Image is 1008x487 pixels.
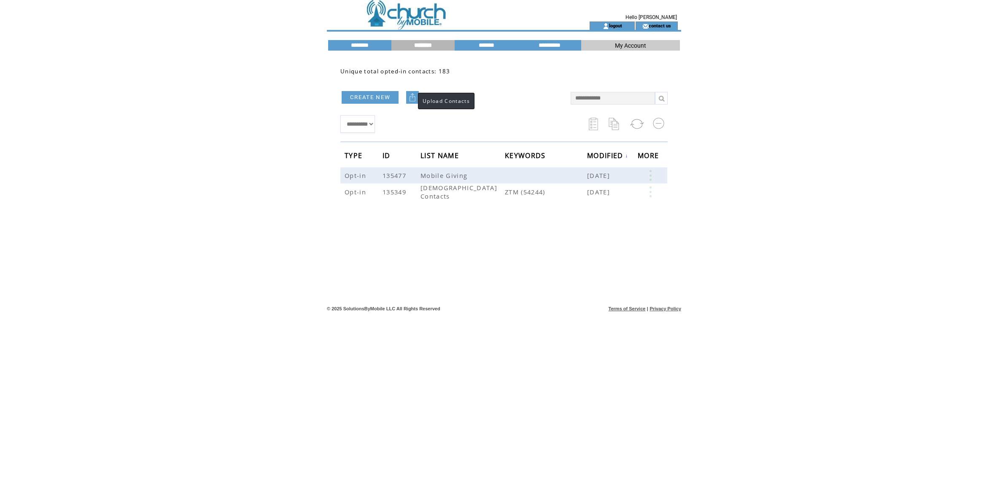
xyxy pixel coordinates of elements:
[587,171,612,180] span: [DATE]
[505,149,548,164] span: KEYWORDS
[420,183,497,200] span: [DEMOGRAPHIC_DATA] Contacts
[420,171,469,180] span: Mobile Giving
[345,153,364,158] a: TYPE
[383,171,408,180] span: 135477
[408,93,417,102] img: upload.png
[505,153,548,158] a: KEYWORDS
[615,42,646,49] span: My Account
[345,171,368,180] span: Opt-in
[647,306,648,311] span: |
[342,91,399,104] a: CREATE NEW
[383,188,408,196] span: 135349
[383,149,393,164] span: ID
[345,188,368,196] span: Opt-in
[587,153,628,158] a: MODIFIED↓
[420,153,461,158] a: LIST NAME
[423,97,470,105] span: Upload Contacts
[650,306,681,311] a: Privacy Policy
[505,188,587,196] span: ZTM (54244)
[609,23,622,28] a: logout
[609,306,646,311] a: Terms of Service
[649,23,671,28] a: contact us
[340,67,450,75] span: Unique total opted-in contacts: 183
[327,306,440,311] span: © 2025 SolutionsByMobile LLC All Rights Reserved
[587,188,612,196] span: [DATE]
[625,14,677,20] span: Hello [PERSON_NAME]
[420,149,461,164] span: LIST NAME
[642,23,649,30] img: contact_us_icon.gif
[587,149,625,164] span: MODIFIED
[345,149,364,164] span: TYPE
[383,153,393,158] a: ID
[638,149,661,164] span: MORE
[603,23,609,30] img: account_icon.gif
